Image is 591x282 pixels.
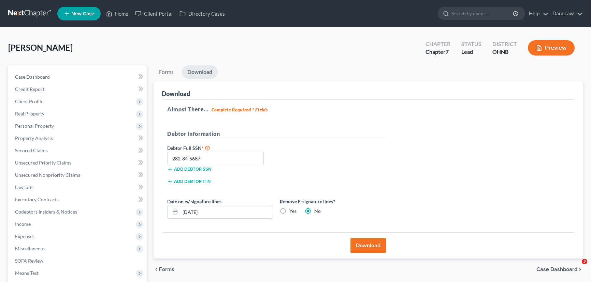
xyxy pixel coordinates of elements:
[10,255,147,267] a: SOFA Review
[582,259,587,264] span: 3
[154,267,184,272] button: chevron_left Forms
[426,48,450,56] div: Chapter
[15,98,43,104] span: Client Profile
[154,65,179,79] a: Forms
[528,40,575,56] button: Preview
[10,157,147,169] a: Unsecured Priority Claims
[15,147,48,153] span: Secured Claims
[15,270,39,276] span: Means Test
[15,221,31,227] span: Income
[461,40,481,48] div: Status
[162,90,190,98] div: Download
[71,11,94,16] span: New Case
[289,208,297,215] label: Yes
[10,83,147,95] a: Credit Report
[426,40,450,48] div: Chapter
[10,193,147,206] a: Executory Contracts
[15,209,77,215] span: Codebtors Insiders & Notices
[167,198,221,205] label: Date on /s/ signature lines
[15,123,54,129] span: Personal Property
[492,48,517,56] div: OHNB
[167,152,264,166] input: XXX-XX-XXXX
[167,179,211,184] button: Add debtor ITIN
[15,184,33,190] span: Lawsuits
[167,130,386,138] h5: Debtor Information
[212,107,268,112] strong: Complete Required * Fields
[15,246,45,251] span: Miscellaneous
[15,111,44,116] span: Real Property
[167,167,211,172] button: Add debtor SSN
[536,267,577,272] span: Case Dashboard
[446,48,449,55] span: 7
[350,238,386,253] button: Download
[164,144,276,152] label: Debtor Full SSN
[176,7,228,20] a: Directory Cases
[103,7,132,20] a: Home
[154,267,159,272] i: chevron_left
[280,198,386,205] label: Remove E-signature lines?
[10,71,147,83] a: Case Dashboard
[15,233,34,239] span: Expenses
[15,197,59,202] span: Executory Contracts
[8,43,73,52] span: [PERSON_NAME]
[568,259,584,275] iframe: Intercom live chat
[492,40,517,48] div: District
[461,48,481,56] div: Lead
[167,105,569,113] h5: Almost There...
[549,7,582,20] a: DannLaw
[15,258,43,264] span: SOFA Review
[314,208,321,215] label: No
[182,65,218,79] a: Download
[180,205,273,218] input: MM/DD/YYYY
[15,86,44,92] span: Credit Report
[15,74,50,80] span: Case Dashboard
[15,160,71,166] span: Unsecured Priority Claims
[159,267,174,272] span: Forms
[536,267,583,272] a: Case Dashboard chevron_right
[451,7,514,20] input: Search by name...
[10,181,147,193] a: Lawsuits
[15,135,53,141] span: Property Analysis
[10,169,147,181] a: Unsecured Nonpriority Claims
[132,7,176,20] a: Client Portal
[10,132,147,144] a: Property Analysis
[10,144,147,157] a: Secured Claims
[15,172,80,178] span: Unsecured Nonpriority Claims
[525,7,548,20] a: Help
